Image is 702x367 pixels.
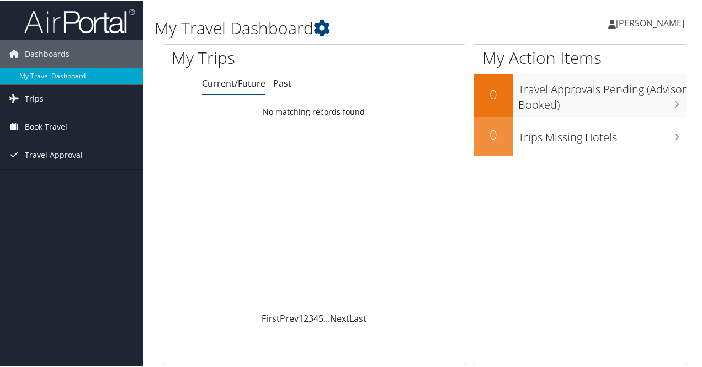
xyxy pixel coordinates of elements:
[474,84,513,103] h2: 0
[280,311,299,323] a: Prev
[202,76,265,88] a: Current/Future
[25,39,70,67] span: Dashboards
[163,101,465,121] td: No matching records found
[24,7,135,33] img: airportal-logo.png
[616,16,684,28] span: [PERSON_NAME]
[474,116,687,155] a: 0Trips Missing Hotels
[273,76,291,88] a: Past
[518,123,687,144] h3: Trips Missing Hotels
[318,311,323,323] a: 5
[608,6,695,39] a: [PERSON_NAME]
[262,311,280,323] a: First
[474,45,687,68] h1: My Action Items
[299,311,304,323] a: 1
[474,124,513,143] h2: 0
[474,73,687,115] a: 0Travel Approvals Pending (Advisor Booked)
[330,311,349,323] a: Next
[172,45,331,68] h1: My Trips
[25,112,67,140] span: Book Travel
[25,84,44,111] span: Trips
[323,311,330,323] span: …
[518,75,687,111] h3: Travel Approvals Pending (Advisor Booked)
[349,311,366,323] a: Last
[304,311,309,323] a: 2
[309,311,313,323] a: 3
[25,140,83,168] span: Travel Approval
[313,311,318,323] a: 4
[155,15,515,39] h1: My Travel Dashboard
